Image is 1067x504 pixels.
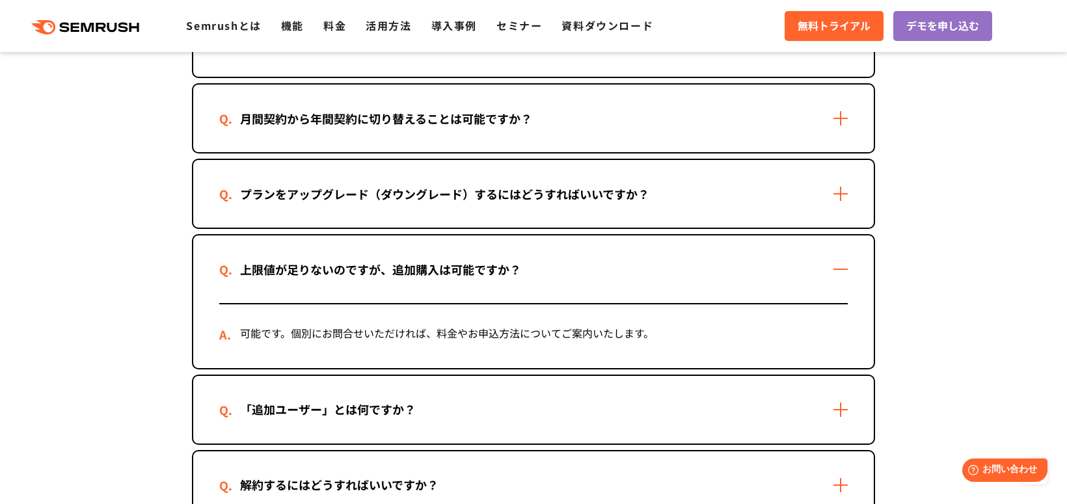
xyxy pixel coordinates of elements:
[186,18,261,33] a: Semrushとは
[561,18,653,33] a: 資料ダウンロード
[281,18,304,33] a: 機能
[323,18,346,33] a: 料金
[219,185,670,204] div: プランをアップグレード（ダウングレード）するにはどうすればいいですか？
[219,475,459,494] div: 解約するにはどうすればいいですか？
[893,11,992,41] a: デモを申し込む
[785,11,884,41] a: 無料トライアル
[219,400,437,419] div: 「追加ユーザー」とは何ですか？
[496,18,542,33] a: セミナー
[219,109,553,128] div: 月間契約から年間契約に切り替えることは可能ですか？
[951,453,1053,490] iframe: Help widget launcher
[906,18,979,34] span: デモを申し込む
[219,260,542,279] div: 上限値が足りないのですが、追加購入は可能ですか？
[219,304,848,368] div: 可能です。個別にお問合せいただければ、料金やお申込方法についてご案内いたします。
[431,18,477,33] a: 導入事例
[798,18,871,34] span: 無料トライアル
[366,18,411,33] a: 活用方法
